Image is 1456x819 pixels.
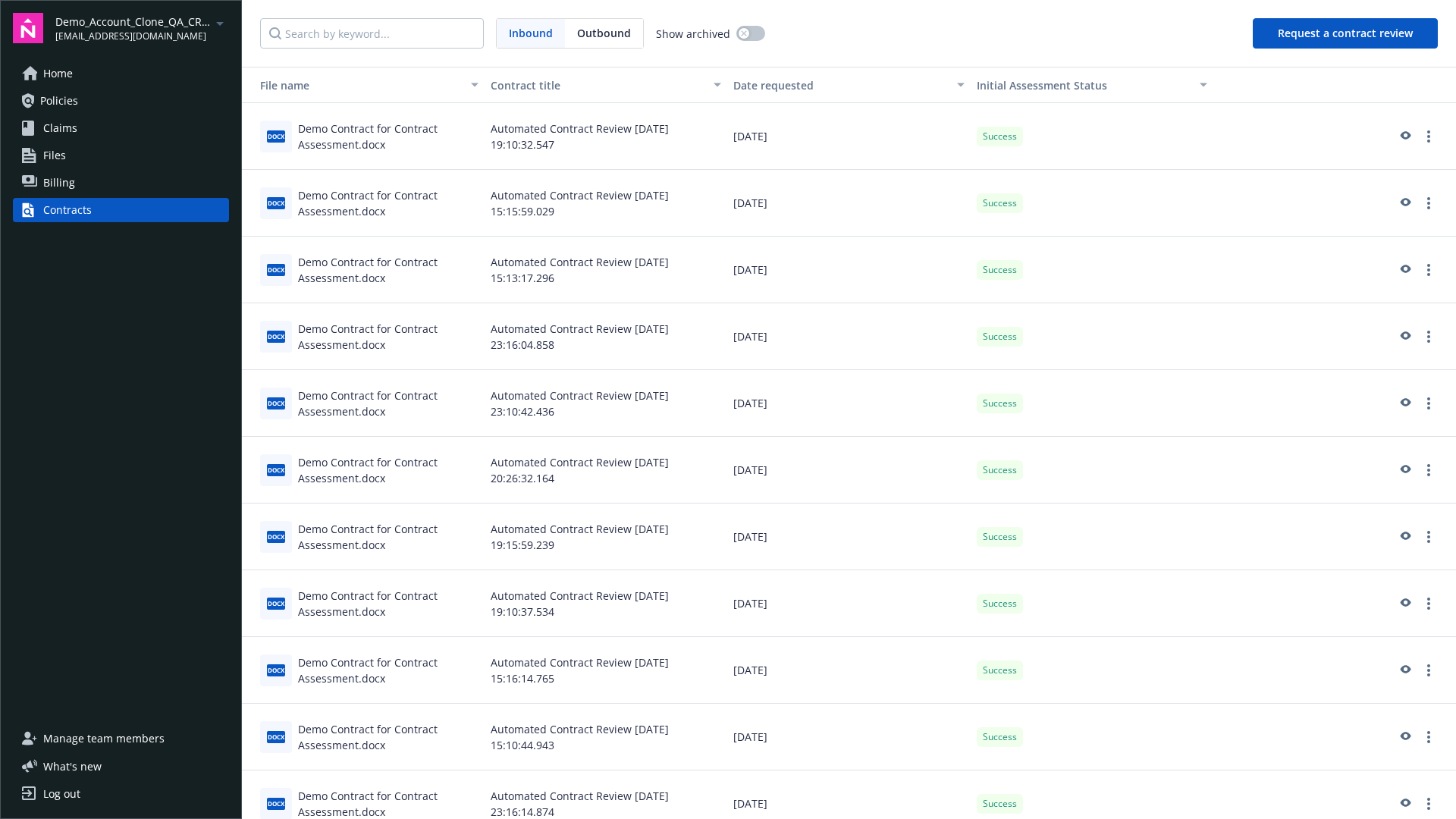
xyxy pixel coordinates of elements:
[267,130,285,142] span: docx
[13,758,126,774] button: What's new
[298,121,479,152] div: Demo Contract for Contract Assessment.docx
[565,19,643,48] span: Outbound
[267,598,285,609] span: docx
[260,18,484,49] input: Search by keyword...
[298,388,479,419] div: Demo Contract for Contract Assessment.docx
[983,397,1017,410] span: Success
[298,454,479,486] div: Demo Contract for Contract Assessment.docx
[727,570,970,637] div: [DATE]
[43,782,80,806] div: Log out
[298,254,479,286] div: Demo Contract for Contract Assessment.docx
[1420,328,1438,346] a: more
[267,798,285,809] span: docx
[983,530,1017,544] span: Success
[983,797,1017,811] span: Success
[1395,394,1414,413] a: preview
[13,171,229,195] a: Billing
[267,264,285,275] span: docx
[1395,127,1414,146] a: preview
[485,237,727,303] div: Automated Contract Review [DATE] 15:13:17.296
[43,171,75,195] span: Billing
[298,721,479,753] div: Demo Contract for Contract Assessment.docx
[1420,461,1438,479] a: more
[1395,528,1414,546] a: preview
[497,19,565,48] span: Inbound
[298,187,479,219] div: Demo Contract for Contract Assessment.docx
[267,464,285,475] span: docx
[13,116,229,140] a: Claims
[1395,595,1414,613] a: preview
[1420,595,1438,613] a: more
[43,726,165,751] span: Manage team members
[727,170,970,237] div: [DATE]
[298,321,479,353] div: Demo Contract for Contract Assessment.docx
[298,654,479,686] div: Demo Contract for Contract Assessment.docx
[43,143,66,168] span: Files
[983,730,1017,744] span: Success
[1395,795,1414,813] a: preview
[248,77,462,93] div: File name
[733,77,947,93] div: Date requested
[983,263,1017,277] span: Success
[13,13,43,43] img: navigator-logo.svg
[727,637,970,704] div: [DATE]
[267,731,285,742] span: docx
[13,198,229,222] a: Contracts
[727,370,970,437] div: [DATE]
[1395,328,1414,346] a: preview
[211,14,229,32] a: arrowDropDown
[485,370,727,437] div: Automated Contract Review [DATE] 23:10:42.436
[983,597,1017,610] span: Success
[40,89,78,113] span: Policies
[43,198,92,222] div: Contracts
[727,504,970,570] div: [DATE]
[977,78,1107,93] span: Initial Assessment Status
[298,521,479,553] div: Demo Contract for Contract Assessment.docx
[1420,795,1438,813] a: more
[1395,461,1414,479] a: preview
[727,237,970,303] div: [DATE]
[1420,127,1438,146] a: more
[43,61,73,86] span: Home
[267,197,285,209] span: docx
[491,77,704,93] div: Contract title
[983,664,1017,677] span: Success
[983,130,1017,143] span: Success
[485,704,727,770] div: Automated Contract Review [DATE] 15:10:44.943
[509,25,553,41] span: Inbound
[485,437,727,504] div: Automated Contract Review [DATE] 20:26:32.164
[55,30,211,43] span: [EMAIL_ADDRESS][DOMAIN_NAME]
[1420,394,1438,413] a: more
[1420,261,1438,279] a: more
[1395,194,1414,212] a: preview
[983,196,1017,210] span: Success
[267,397,285,409] span: docx
[1395,661,1414,679] a: preview
[55,14,211,30] span: Demo_Account_Clone_QA_CR_Tests_Demo
[983,463,1017,477] span: Success
[983,330,1017,344] span: Success
[1420,528,1438,546] a: more
[727,303,970,370] div: [DATE]
[977,77,1191,93] div: Toggle SortBy
[267,531,285,542] span: docx
[485,637,727,704] div: Automated Contract Review [DATE] 15:16:14.765
[13,89,229,113] a: Policies
[485,67,727,103] button: Contract title
[55,13,229,43] button: Demo_Account_Clone_QA_CR_Tests_Demo[EMAIL_ADDRESS][DOMAIN_NAME]arrowDropDown
[43,758,102,774] span: What ' s new
[13,726,229,751] a: Manage team members
[727,103,970,170] div: [DATE]
[577,25,631,41] span: Outbound
[1420,728,1438,746] a: more
[267,331,285,342] span: docx
[485,103,727,170] div: Automated Contract Review [DATE] 19:10:32.547
[727,437,970,504] div: [DATE]
[485,170,727,237] div: Automated Contract Review [DATE] 15:15:59.029
[727,704,970,770] div: [DATE]
[1253,18,1438,49] button: Request a contract review
[248,77,462,93] div: Toggle SortBy
[656,26,730,42] span: Show archived
[1395,728,1414,746] a: preview
[43,116,77,140] span: Claims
